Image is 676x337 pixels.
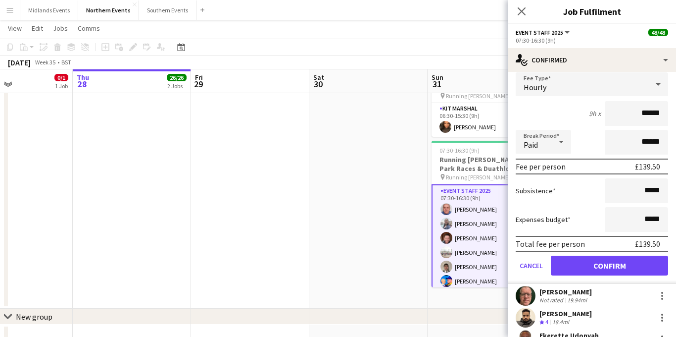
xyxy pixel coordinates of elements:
[53,24,68,33] span: Jobs
[195,73,203,82] span: Fri
[648,29,668,36] span: 48/48
[313,73,324,82] span: Sat
[539,296,565,304] div: Not rated
[78,0,139,20] button: Northern Events
[446,92,520,100] span: Running [PERSON_NAME] Park Races & Duathlon
[516,37,668,44] div: 07:30-16:30 (9h)
[432,155,542,173] h3: Running [PERSON_NAME] Park Races & Duathlon
[516,239,585,249] div: Total fee per person
[432,103,542,137] app-card-role: Kit Marshal1/106:30-15:30 (9h)[PERSON_NAME]
[589,109,601,118] div: 9h x
[4,22,26,35] a: View
[74,22,104,35] a: Comms
[33,58,57,66] span: Week 35
[77,73,89,82] span: Thu
[516,256,547,276] button: Cancel
[61,58,71,66] div: BST
[635,162,660,171] div: £139.50
[16,312,52,322] div: New group
[524,82,546,92] span: Hourly
[439,147,480,154] span: 07:30-16:30 (9h)
[28,22,47,35] a: Edit
[430,78,443,90] span: 31
[565,296,589,304] div: 19.94mi
[635,239,660,249] div: £139.50
[312,78,324,90] span: 30
[516,29,571,36] button: Event Staff 2025
[446,173,520,181] span: Running [PERSON_NAME] Park Races & Duathlon
[193,78,203,90] span: 29
[508,5,676,18] h3: Job Fulfilment
[20,0,78,20] button: Midlands Events
[516,162,566,171] div: Fee per person
[432,73,443,82] span: Sun
[78,24,100,33] span: Comms
[167,74,187,81] span: 26/26
[539,287,592,296] div: [PERSON_NAME]
[524,140,538,150] span: Paid
[516,29,563,36] span: Event Staff 2025
[550,318,571,327] div: 18.4mi
[167,82,186,90] div: 2 Jobs
[32,24,43,33] span: Edit
[545,318,548,326] span: 4
[432,59,542,137] app-job-card: 06:30-15:30 (9h)1/1RT Kit Assistant - Running [PERSON_NAME] Park Races & Duathlon Running [PERSON...
[49,22,72,35] a: Jobs
[8,24,22,33] span: View
[432,141,542,287] app-job-card: 07:30-16:30 (9h)48/48Running [PERSON_NAME] Park Races & Duathlon Running [PERSON_NAME] Park Races...
[551,256,668,276] button: Confirm
[539,309,592,318] div: [PERSON_NAME]
[508,48,676,72] div: Confirmed
[139,0,196,20] button: Southern Events
[55,82,68,90] div: 1 Job
[516,186,556,195] label: Subsistence
[54,74,68,81] span: 0/1
[8,57,31,67] div: [DATE]
[516,215,571,224] label: Expenses budget
[75,78,89,90] span: 28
